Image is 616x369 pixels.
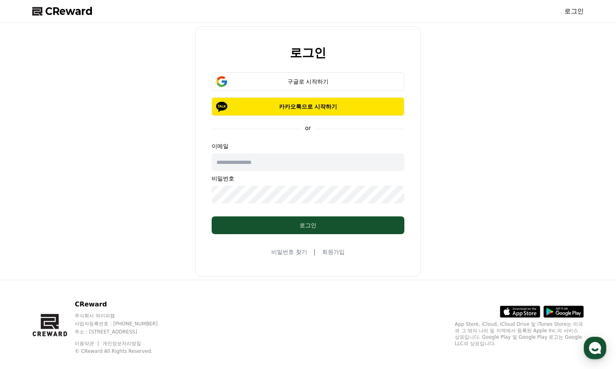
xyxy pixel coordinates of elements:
[212,97,404,116] button: 카카오톡으로 시작하기
[228,221,388,229] div: 로그인
[314,247,316,257] span: |
[75,312,173,319] p: 주식회사 와이피랩
[32,5,93,18] a: CReward
[125,268,134,275] span: 설정
[102,341,141,346] a: 개인정보처리방침
[75,300,173,309] p: CReward
[75,348,173,354] p: © CReward All Rights Reserved.
[271,248,307,256] a: 비밀번호 찾기
[212,216,404,234] button: 로그인
[212,174,404,182] p: 비밀번호
[564,6,584,16] a: 로그인
[53,256,104,276] a: 대화
[223,103,393,111] p: 카카오톡으로 시작하기
[300,124,316,132] p: or
[455,321,584,347] p: App Store, iCloud, iCloud Drive 및 iTunes Store는 미국과 그 밖의 나라 및 지역에서 등록된 Apple Inc.의 서비스 상표입니다. Goo...
[322,248,345,256] a: 회원가입
[212,142,404,150] p: 이메일
[75,329,173,335] p: 주소 : [STREET_ADDRESS]
[2,256,53,276] a: 홈
[45,5,93,18] span: CReward
[75,321,173,327] p: 사업자등록번호 : [PHONE_NUMBER]
[25,268,30,275] span: 홈
[104,256,155,276] a: 설정
[74,268,83,275] span: 대화
[75,341,100,346] a: 이용약관
[223,78,393,86] div: 구글로 시작하기
[290,46,326,59] h2: 로그인
[212,72,404,91] button: 구글로 시작하기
